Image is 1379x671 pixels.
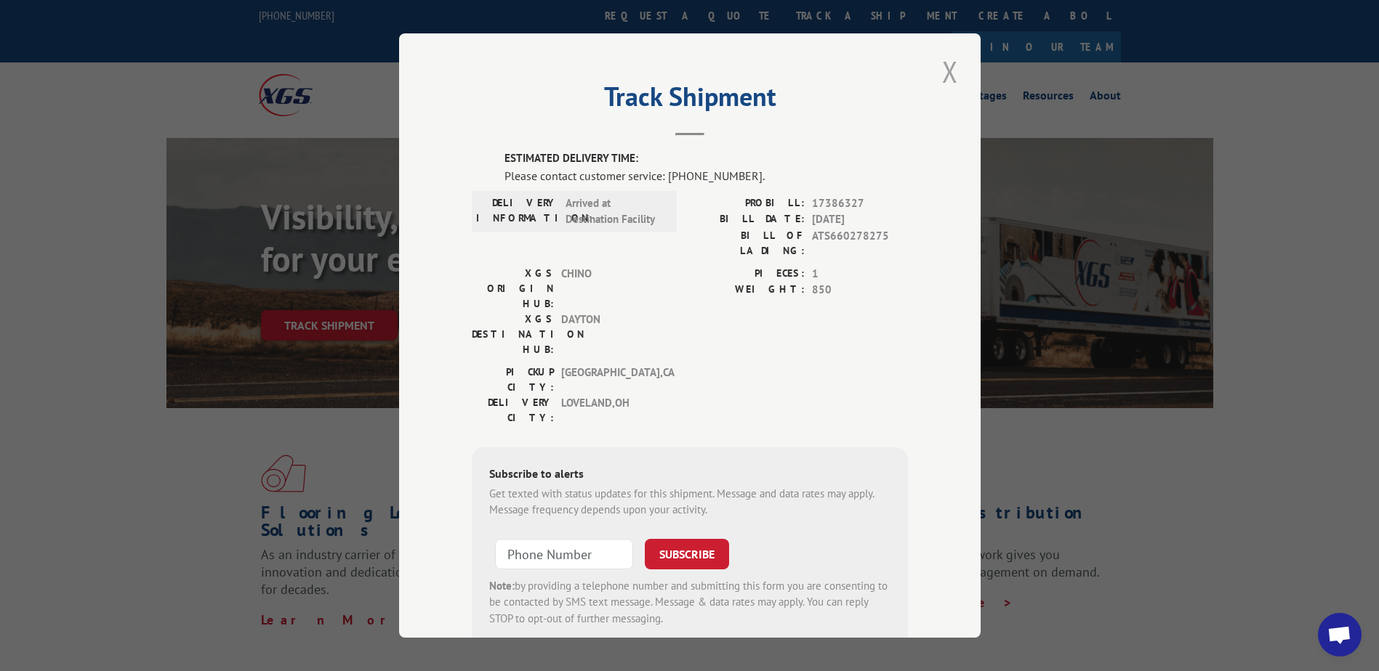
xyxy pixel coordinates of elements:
span: ATS660278275 [812,228,908,259]
label: PIECES: [690,266,805,282]
label: DELIVERY CITY: [472,395,554,426]
button: SUBSCRIBE [645,539,729,569]
span: [GEOGRAPHIC_DATA] , CA [561,365,659,395]
span: [DATE] [812,211,908,228]
a: Open chat [1318,613,1362,656]
label: BILL DATE: [690,211,805,228]
label: ESTIMATED DELIVERY TIME: [504,150,908,167]
div: Please contact customer service: [PHONE_NUMBER]. [504,167,908,184]
label: PICKUP CITY: [472,365,554,395]
span: 17386327 [812,195,908,212]
span: LOVELAND , OH [561,395,659,426]
div: Subscribe to alerts [489,465,890,486]
button: Close modal [938,52,962,91]
input: Phone Number [495,539,633,569]
span: Arrived at Destination Facility [566,195,664,228]
h2: Track Shipment [472,86,908,114]
span: DAYTON [561,312,659,357]
span: 850 [812,282,908,298]
span: 1 [812,266,908,282]
div: Get texted with status updates for this shipment. Message and data rates may apply. Message frequ... [489,486,890,518]
label: DELIVERY INFORMATION: [476,195,558,228]
label: WEIGHT: [690,282,805,298]
label: PROBILL: [690,195,805,212]
label: XGS DESTINATION HUB: [472,312,554,357]
span: CHINO [561,266,659,312]
label: XGS ORIGIN HUB: [472,266,554,312]
div: by providing a telephone number and submitting this form you are consenting to be contacted by SM... [489,578,890,627]
strong: Note: [489,579,515,593]
label: BILL OF LADING: [690,228,805,259]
